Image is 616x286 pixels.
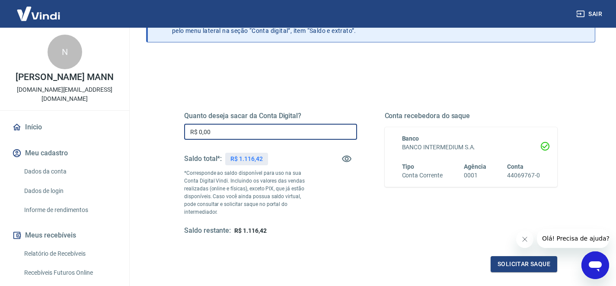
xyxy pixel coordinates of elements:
[5,6,73,13] span: Olá! Precisa de ajuda?
[21,201,119,219] a: Informe de rendimentos
[507,163,523,170] span: Conta
[10,226,119,245] button: Meus recebíveis
[21,245,119,263] a: Relatório de Recebíveis
[10,0,67,27] img: Vindi
[184,154,222,163] h5: Saldo total*:
[464,171,486,180] h6: 0001
[402,171,443,180] h6: Conta Corrente
[7,85,122,103] p: [DOMAIN_NAME][EMAIL_ADDRESS][DOMAIN_NAME]
[10,144,119,163] button: Meu cadastro
[507,171,540,180] h6: 44069767-0
[537,229,609,248] iframe: Mensagem da empresa
[464,163,486,170] span: Agência
[16,73,114,82] p: [PERSON_NAME] MANN
[10,118,119,137] a: Início
[184,226,231,235] h5: Saldo restante:
[575,6,606,22] button: Sair
[581,251,609,279] iframe: Botão para abrir a janela de mensagens
[21,182,119,200] a: Dados de login
[184,169,314,216] p: *Corresponde ao saldo disponível para uso na sua Conta Digital Vindi. Incluindo os valores das ve...
[48,35,82,69] div: N
[491,256,557,272] button: Solicitar saque
[21,163,119,180] a: Dados da conta
[385,112,558,120] h5: Conta recebedora do saque
[402,143,540,152] h6: BANCO INTERMEDIUM S.A.
[234,227,266,234] span: R$ 1.116,42
[402,163,415,170] span: Tipo
[184,112,357,120] h5: Quanto deseja sacar da Conta Digital?
[230,154,262,164] p: R$ 1.116,42
[402,135,419,142] span: Banco
[21,264,119,282] a: Recebíveis Futuros Online
[516,231,533,248] iframe: Fechar mensagem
